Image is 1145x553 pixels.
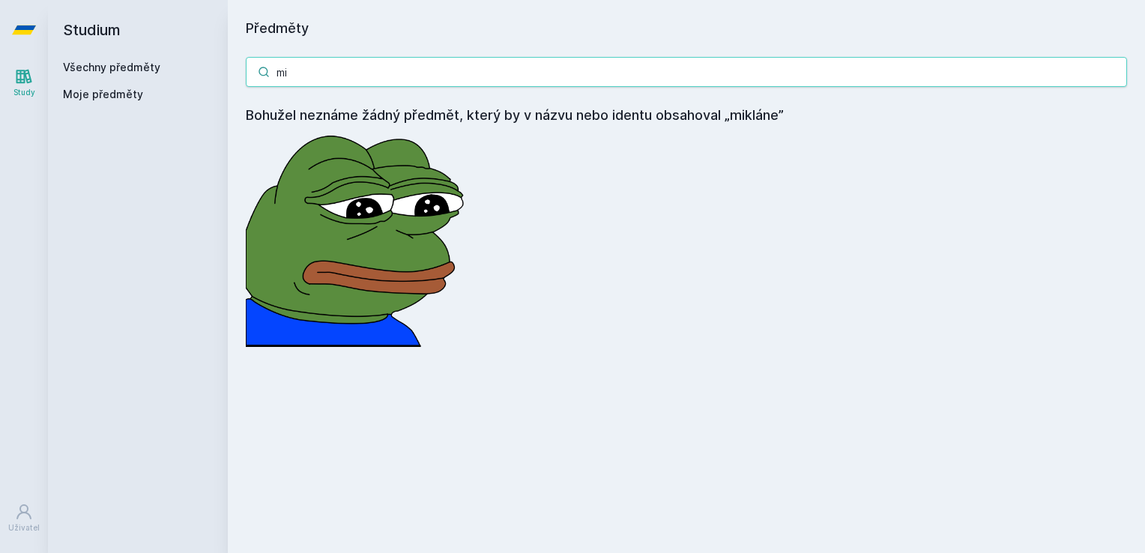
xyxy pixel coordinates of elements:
[8,522,40,534] div: Uživatel
[3,495,45,541] a: Uživatel
[246,105,1127,126] h4: Bohužel neznáme žádný předmět, který by v názvu nebo identu obsahoval „mikláne”
[246,18,1127,39] h1: Předměty
[63,87,143,102] span: Moje předměty
[246,126,471,347] img: error_picture.png
[63,61,160,73] a: Všechny předměty
[13,87,35,98] div: Study
[246,57,1127,87] input: Název nebo ident předmětu…
[3,60,45,106] a: Study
